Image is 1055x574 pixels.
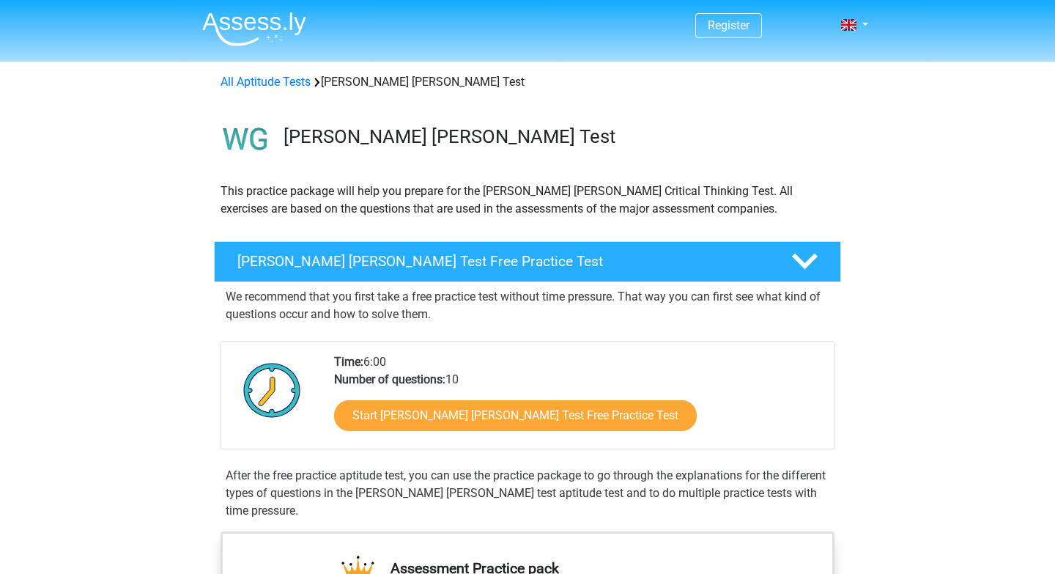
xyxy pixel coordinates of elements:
div: 6:00 10 [323,353,834,449]
h3: [PERSON_NAME] [PERSON_NAME] Test [284,125,829,148]
p: This practice package will help you prepare for the [PERSON_NAME] [PERSON_NAME] Critical Thinking... [221,183,834,218]
img: Assessly [202,12,306,46]
p: We recommend that you first take a free practice test without time pressure. That way you can fir... [226,288,829,323]
b: Number of questions: [334,372,445,386]
a: [PERSON_NAME] [PERSON_NAME] Test Free Practice Test [208,241,847,282]
img: watson glaser test [215,108,277,171]
h4: [PERSON_NAME] [PERSON_NAME] Test Free Practice Test [237,253,768,270]
a: Start [PERSON_NAME] [PERSON_NAME] Test Free Practice Test [334,400,697,431]
div: [PERSON_NAME] [PERSON_NAME] Test [215,73,840,91]
a: Register [708,18,749,32]
div: After the free practice aptitude test, you can use the practice package to go through the explana... [220,467,835,520]
img: Clock [235,353,309,427]
a: All Aptitude Tests [221,75,311,89]
b: Time: [334,355,363,369]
